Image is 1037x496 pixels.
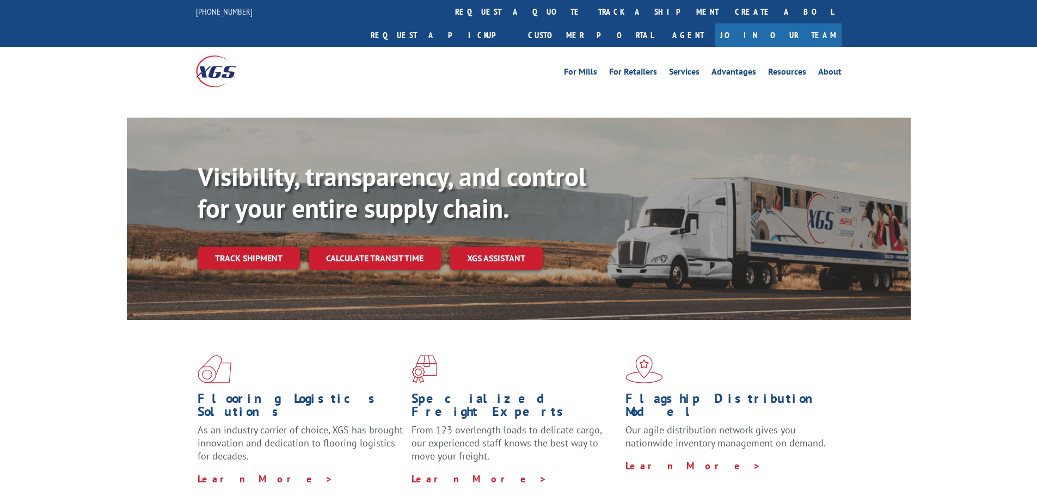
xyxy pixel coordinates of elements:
[198,473,333,485] a: Learn More >
[363,23,520,47] a: Request a pickup
[520,23,661,47] a: Customer Portal
[818,68,842,79] a: About
[661,23,715,47] a: Agent
[711,68,756,79] a: Advantages
[625,355,663,383] img: xgs-icon-flagship-distribution-model-red
[198,160,586,225] b: Visibility, transparency, and control for your entire supply chain.
[309,247,441,270] a: Calculate transit time
[768,68,806,79] a: Resources
[669,68,699,79] a: Services
[198,392,403,424] h1: Flooring Logistics Solutions
[198,424,403,462] span: As an industry carrier of choice, XGS has brought innovation and dedication to flooring logistics...
[412,392,617,424] h1: Specialized Freight Experts
[625,392,831,424] h1: Flagship Distribution Model
[196,6,253,17] a: [PHONE_NUMBER]
[198,247,300,270] a: Track shipment
[625,460,761,472] a: Learn More >
[450,247,543,270] a: XGS ASSISTANT
[564,68,597,79] a: For Mills
[715,23,842,47] a: Join Our Team
[412,355,437,383] img: xgs-icon-focused-on-flooring-red
[609,68,657,79] a: For Retailers
[198,355,231,383] img: xgs-icon-total-supply-chain-intelligence-red
[625,424,826,449] span: Our agile distribution network gives you nationwide inventory management on demand.
[412,473,547,485] a: Learn More >
[412,424,617,472] p: From 123 overlength loads to delicate cargo, our experienced staff knows the best way to move you...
